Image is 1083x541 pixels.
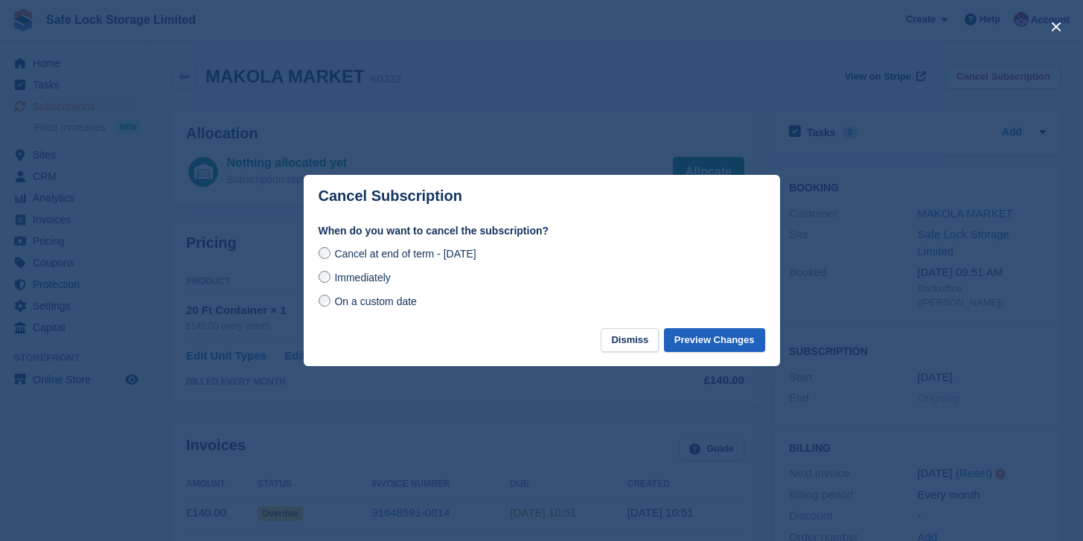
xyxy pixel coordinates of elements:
label: When do you want to cancel the subscription? [319,223,765,239]
button: Preview Changes [664,328,765,353]
input: On a custom date [319,295,330,307]
button: Dismiss [601,328,659,353]
span: On a custom date [334,295,417,307]
input: Immediately [319,271,330,283]
span: Immediately [334,272,390,284]
button: close [1044,15,1068,39]
p: Cancel Subscription [319,188,462,205]
input: Cancel at end of term - [DATE] [319,247,330,259]
span: Cancel at end of term - [DATE] [334,248,476,260]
